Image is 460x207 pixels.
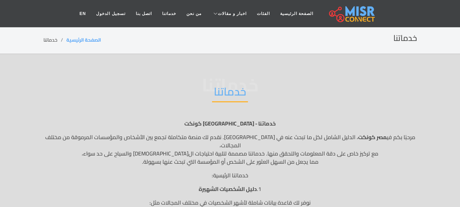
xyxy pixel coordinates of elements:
span: اخبار و مقالات [218,11,247,17]
h2: خدماتنا [393,33,417,43]
img: main.misr_connect [329,5,375,22]
p: خدماتنا الرئيسية: [43,171,417,179]
li: خدماتنا [43,36,66,44]
strong: خدماتنا - [GEOGRAPHIC_DATA] كونكت [184,118,276,129]
a: الصفحة الرئيسية [66,35,101,44]
a: من نحن [181,7,207,20]
p: نوفر لك قاعدة بيانات شاملة لأشهر الشخصيات في مختلف المجالات مثل: [43,198,417,207]
a: خدماتنا [157,7,181,20]
a: اخبار و مقالات [207,7,252,20]
strong: دليل الشخصيات الشهيرة [199,184,257,194]
strong: مصر كونكت [358,132,387,142]
a: الصفحة الرئيسية [275,7,318,20]
h2: خدماتنا [212,85,248,102]
a: اتصل بنا [131,7,157,20]
a: تسجيل الدخول [91,7,130,20]
a: الفئات [252,7,275,20]
p: 1. [43,185,417,193]
a: EN [75,7,91,20]
p: مرحبًا بكم في ، الدليل الشامل لكل ما تبحث عنه في [GEOGRAPHIC_DATA]. نقدم لك منصة متكاملة تجمع بين... [43,133,417,166]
